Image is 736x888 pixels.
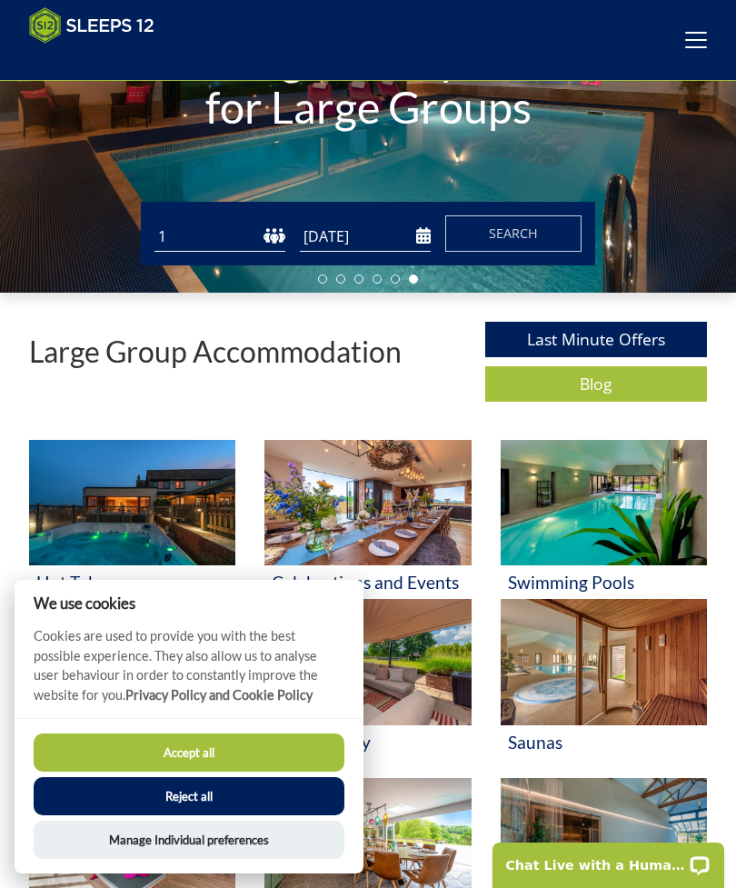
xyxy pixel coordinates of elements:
[264,599,471,724] img: 'Dog Friendly' - Large Group Accommodation Holiday Ideas
[485,366,707,402] a: Blog
[34,733,344,772] button: Accept all
[501,440,707,565] img: 'Swimming Pools' - Large Group Accommodation Holiday Ideas
[501,599,707,778] a: 'Saunas' - Large Group Accommodation Holiday Ideas Saunas
[34,777,344,815] button: Reject all
[29,440,235,565] img: 'Hot Tubs' - Large Group Accommodation Holiday Ideas
[264,440,471,599] a: 'Celebrations and Events' - Large Group Accommodation Holiday Ideas Celebrations and Events
[489,224,538,242] span: Search
[445,215,582,252] button: Search
[501,599,707,724] img: 'Saunas' - Large Group Accommodation Holiday Ideas
[501,440,707,599] a: 'Swimming Pools' - Large Group Accommodation Holiday Ideas Swimming Pools
[15,626,363,718] p: Cookies are used to provide you with the best possible experience. They also allow us to analyse ...
[508,733,700,752] h3: Saunas
[264,440,471,565] img: 'Celebrations and Events' - Large Group Accommodation Holiday Ideas
[300,222,431,252] input: Arrival Date
[29,7,154,44] img: Sleeps 12
[272,573,463,592] h3: Celebrations and Events
[481,831,736,888] iframe: LiveChat chat widget
[264,599,471,778] a: 'Dog Friendly' - Large Group Accommodation Holiday Ideas Dog Friendly
[20,55,211,70] iframe: Customer reviews powered by Trustpilot
[272,733,463,752] h3: Dog Friendly
[29,335,402,367] p: Large Group Accommodation
[36,573,228,592] h3: Hot Tubs
[29,440,235,599] a: 'Hot Tubs' - Large Group Accommodation Holiday Ideas Hot Tubs
[15,594,363,612] h2: We use cookies
[34,821,344,859] button: Manage Individual preferences
[125,687,313,703] a: Privacy Policy and Cookie Policy
[508,573,700,592] h3: Swimming Pools
[485,322,707,357] a: Last Minute Offers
